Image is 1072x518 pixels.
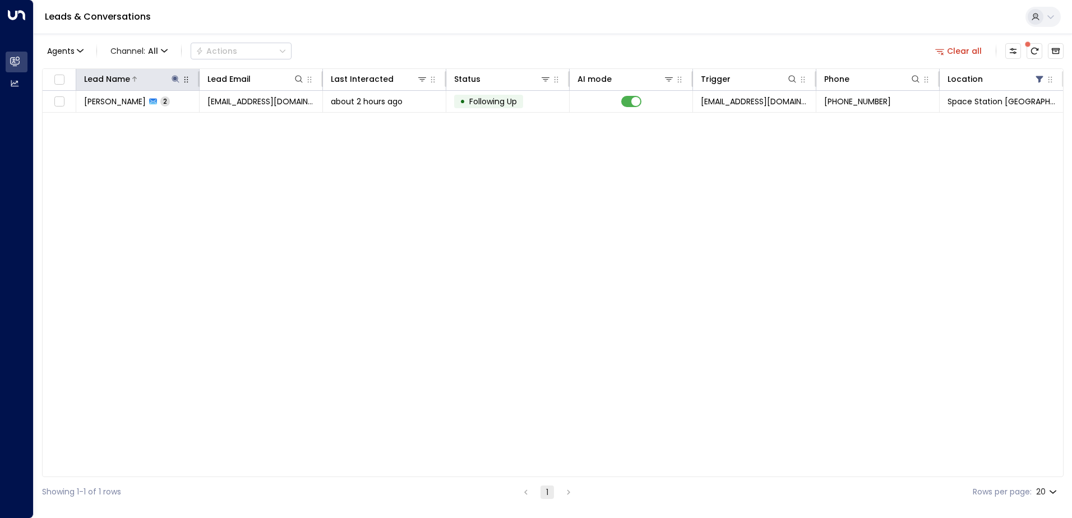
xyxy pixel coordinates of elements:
[577,72,612,86] div: AI mode
[84,72,130,86] div: Lead Name
[824,96,891,107] span: +447552110205
[47,47,75,55] span: Agents
[42,43,87,59] button: Agents
[331,72,394,86] div: Last Interacted
[1048,43,1064,59] button: Archived Leads
[1036,484,1059,500] div: 20
[84,72,181,86] div: Lead Name
[701,96,808,107] span: leads@space-station.co.uk
[84,96,146,107] span: Sara Al Shuaibi
[207,96,315,107] span: kittycaos@gmail.com
[207,72,251,86] div: Lead Email
[52,73,66,87] span: Toggle select all
[148,47,158,55] span: All
[191,43,292,59] div: Button group with a nested menu
[42,486,121,498] div: Showing 1-1 of 1 rows
[701,72,731,86] div: Trigger
[577,72,674,86] div: AI mode
[331,96,403,107] span: about 2 hours ago
[454,72,551,86] div: Status
[540,485,554,499] button: page 1
[106,43,172,59] span: Channel:
[1027,43,1042,59] span: There are new threads available. Refresh the grid to view the latest updates.
[948,96,1055,107] span: Space Station Swiss Cottage
[196,46,237,56] div: Actions
[824,72,921,86] div: Phone
[191,43,292,59] button: Actions
[931,43,987,59] button: Clear all
[460,92,465,111] div: •
[948,72,1045,86] div: Location
[207,72,304,86] div: Lead Email
[701,72,798,86] div: Trigger
[160,96,170,106] span: 2
[331,72,428,86] div: Last Interacted
[454,72,480,86] div: Status
[1005,43,1021,59] button: Customize
[106,43,172,59] button: Channel:All
[52,95,66,109] span: Toggle select row
[519,485,576,499] nav: pagination navigation
[469,96,517,107] span: Following Up
[948,72,983,86] div: Location
[45,10,151,23] a: Leads & Conversations
[824,72,849,86] div: Phone
[973,486,1032,498] label: Rows per page:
